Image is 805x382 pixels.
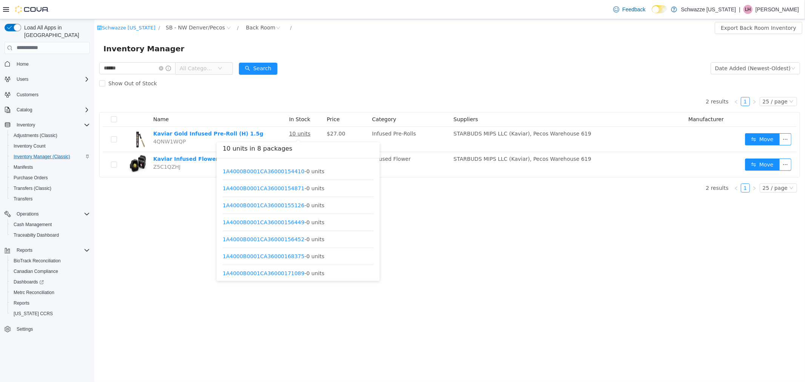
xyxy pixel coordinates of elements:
button: Inventory [2,120,93,130]
span: Dashboards [11,277,90,286]
li: Previous Page [637,164,646,173]
a: 1A4000B0001CA36000154871 [128,166,210,172]
img: Kaviar Infused Flower (I) 1g hero shot [34,136,53,155]
span: LH [745,5,751,14]
i: icon: left [640,167,644,171]
span: Settings [14,324,90,334]
button: Reports [14,246,35,255]
span: Metrc Reconciliation [11,288,90,297]
a: 1A4000B0001CA36000171089 [128,251,210,257]
span: Inventory Manager [9,23,95,35]
span: Users [17,76,28,82]
button: BioTrack Reconciliation [8,256,93,266]
button: Metrc Reconciliation [8,287,93,298]
span: Home [14,59,90,69]
nav: Complex example [5,55,90,354]
span: Category [278,97,302,103]
i: icon: info-circle [71,46,77,52]
span: Manufacturer [594,97,630,103]
span: Adjustments (Classic) [11,131,90,140]
button: Purchase Orders [8,173,93,183]
button: Traceabilty Dashboard [8,230,93,240]
a: Transfers [11,194,35,203]
span: Inventory Manager (Classic) [14,154,70,160]
span: Cash Management [14,222,52,228]
button: Inventory Count [8,141,93,151]
span: - 0 units [128,165,230,173]
li: Next Page [656,164,665,173]
button: Transfers (Classic) [8,183,93,194]
a: Settings [14,325,36,334]
i: icon: shop [3,6,8,11]
a: Adjustments (Classic) [11,131,60,140]
span: Traceabilty Dashboard [14,232,59,238]
span: Reports [11,299,90,308]
a: Purchase Orders [11,173,51,182]
a: BioTrack Reconciliation [11,256,64,265]
a: [US_STATE] CCRS [11,309,56,318]
span: - 0 units [128,182,230,190]
span: Adjustments (Classic) [14,132,57,139]
span: Catalog [17,107,32,113]
li: 2 results [611,164,634,173]
span: $27.00 [232,111,251,117]
button: Adjustments (Classic) [8,130,93,141]
button: Canadian Compliance [8,266,93,277]
span: Operations [17,211,39,217]
div: 25 / page [668,78,693,86]
span: Settings [17,326,33,332]
span: STARBUDS MIPS LLC (Kaviar), Pecos Warehouse 619 [359,111,497,117]
a: Kaviar Infused Flower (I) 1g [59,137,142,143]
span: Transfers (Classic) [11,184,90,193]
button: [US_STATE] CCRS [8,308,93,319]
input: Dark Mode [652,5,668,13]
button: icon: swapMove [651,139,685,151]
span: Purchase Orders [14,175,48,181]
button: Reports [2,245,93,256]
span: Canadian Compliance [14,268,58,274]
button: Transfers [8,194,93,204]
span: Inventory Manager (Classic) [11,152,90,161]
button: Catalog [2,105,93,115]
span: SB - NW Denver/Pecos [71,4,131,12]
u: 10 units [195,111,216,117]
a: 1 [647,78,655,86]
span: Z5C1QZHJ [59,145,86,151]
span: Washington CCRS [11,309,90,318]
i: icon: right [658,167,662,171]
button: Manifests [8,162,93,173]
span: - 0 units [128,148,230,156]
a: Dashboards [11,277,47,286]
li: 1 [646,78,656,87]
li: Next Page [656,78,665,87]
span: Show Out of Stock [11,61,66,67]
span: Reports [14,246,90,255]
button: Operations [14,209,42,219]
div: 25 / page [668,165,693,173]
p: Schwazze [US_STATE] [681,5,736,14]
a: Metrc Reconciliation [11,288,57,297]
div: Lindsey Hudson [743,5,753,14]
button: Inventory Manager (Classic) [8,151,93,162]
button: icon: swapMove [651,114,685,126]
a: Customers [14,90,42,99]
span: Feedback [622,6,645,13]
a: Traceabilty Dashboard [11,231,62,240]
span: / [196,6,197,11]
button: icon: searchSearch [145,43,183,55]
a: Manifests [11,163,36,172]
span: Traceabilty Dashboard [11,231,90,240]
span: All Categories [85,45,120,53]
span: Load All Apps in [GEOGRAPHIC_DATA] [21,24,90,39]
span: Operations [14,209,90,219]
span: Catalog [14,105,90,114]
a: 1A4000B0001CA36000168375 [128,234,210,240]
a: 1A4000B0001CA36000156452 [128,217,210,223]
span: BioTrack Reconciliation [11,256,90,265]
span: Purchase Orders [11,173,90,182]
span: Transfers [11,194,90,203]
button: Operations [2,209,93,219]
span: Price [232,97,245,103]
span: Name [59,97,74,103]
span: BioTrack Reconciliation [14,258,61,264]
